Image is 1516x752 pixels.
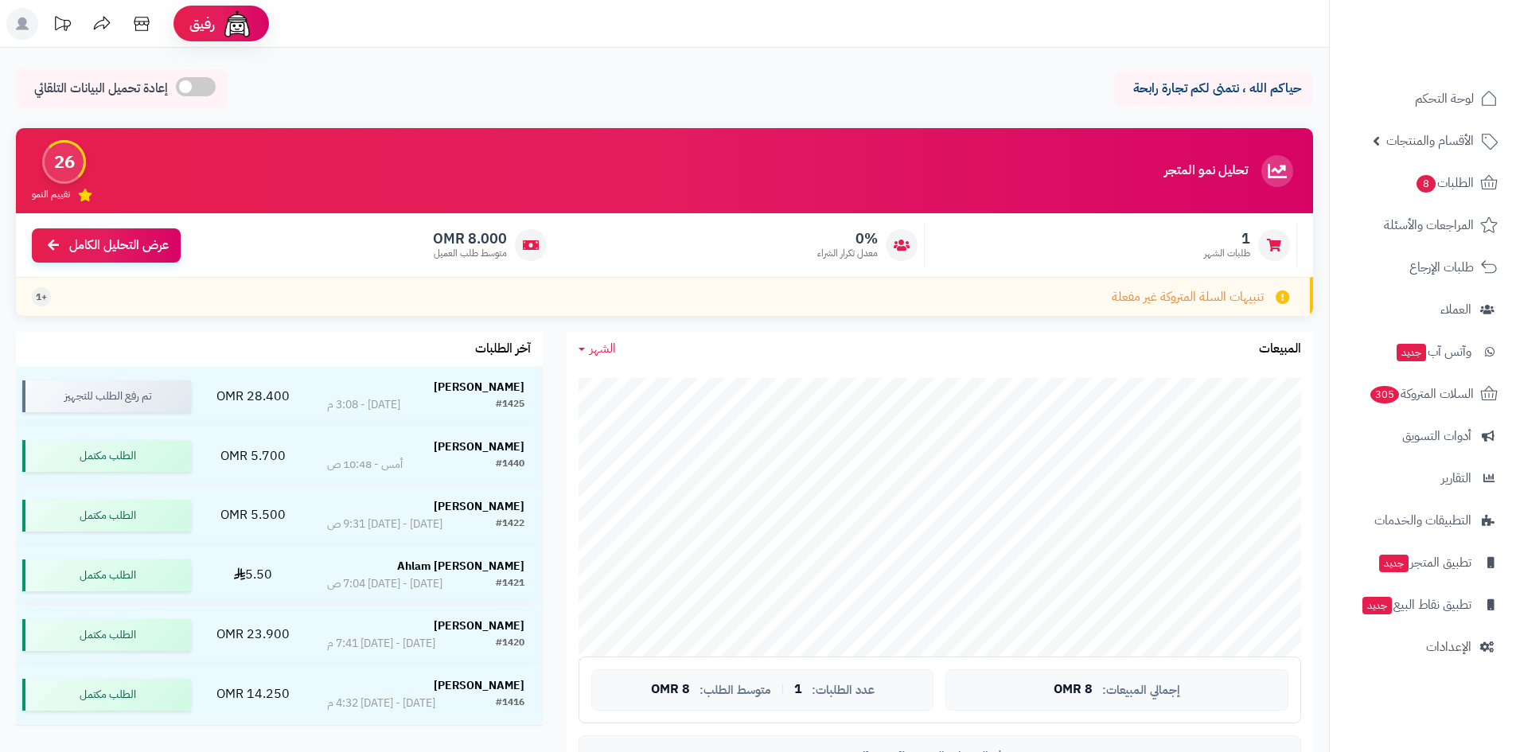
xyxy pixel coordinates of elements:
[327,636,435,652] div: [DATE] - [DATE] 7:41 م
[817,247,878,260] span: معدل تكرار الشراء
[197,665,309,724] td: 14.250 OMR
[22,559,191,591] div: الطلب مكتمل
[1339,459,1506,497] a: التقارير
[1417,175,1436,193] span: 8
[197,606,309,664] td: 23.900 OMR
[1204,247,1250,260] span: طلبات الشهر
[34,80,168,98] span: إعادة تحميل البيانات التلقائي
[1397,344,1426,361] span: جديد
[197,367,309,426] td: 28.400 OMR
[32,228,181,263] a: عرض التحليل الكامل
[794,683,802,697] span: 1
[434,379,524,395] strong: [PERSON_NAME]
[1426,636,1471,658] span: الإعدادات
[1164,164,1248,178] h3: تحليل نمو المتجر
[433,230,507,247] span: 8.000 OMR
[1339,544,1506,582] a: تطبيق المتجرجديد
[1339,375,1506,413] a: السلات المتروكة305
[22,679,191,711] div: الطلب مكتمل
[817,230,878,247] span: 0%
[327,576,442,592] div: [DATE] - [DATE] 7:04 ص
[1204,230,1250,247] span: 1
[434,498,524,515] strong: [PERSON_NAME]
[22,380,191,412] div: تم رفع الطلب للتجهيز
[1339,80,1506,118] a: لوحة التحكم
[397,558,524,575] strong: Ahlam [PERSON_NAME]
[579,340,616,358] a: الشهر
[496,576,524,592] div: #1421
[69,236,169,255] span: عرض التحليل الكامل
[42,8,82,44] a: تحديثات المنصة
[1361,594,1471,616] span: تطبيق نقاط البيع
[197,486,309,545] td: 5.500 OMR
[1126,80,1301,98] p: حياكم الله ، نتمنى لكم تجارة رابحة
[1362,597,1392,614] span: جديد
[1369,383,1474,405] span: السلات المتروكة
[1339,501,1506,540] a: التطبيقات والخدمات
[1415,172,1474,194] span: الطلبات
[22,619,191,651] div: الطلب مكتمل
[1339,417,1506,455] a: أدوات التسويق
[1386,130,1474,152] span: الأقسام والمنتجات
[590,339,616,358] span: الشهر
[496,696,524,711] div: #1416
[496,516,524,532] div: #1422
[1409,256,1474,279] span: طلبات الإرجاع
[496,636,524,652] div: #1420
[197,427,309,485] td: 5.700 OMR
[1339,586,1506,624] a: تطبيق نقاط البيعجديد
[327,397,400,413] div: [DATE] - 3:08 م
[1441,467,1471,489] span: التقارير
[1339,164,1506,202] a: الطلبات8
[433,247,507,260] span: متوسط طلب العميل
[22,440,191,472] div: الطلب مكتمل
[812,684,875,697] span: عدد الطلبات:
[1370,386,1400,403] span: 305
[327,516,442,532] div: [DATE] - [DATE] 9:31 ص
[1415,88,1474,110] span: لوحة التحكم
[197,546,309,605] td: 5.50
[1379,555,1409,572] span: جديد
[327,457,403,473] div: أمس - 10:48 ص
[781,684,785,696] span: |
[651,683,690,697] span: 8 OMR
[1339,248,1506,286] a: طلبات الإرجاع
[1259,342,1301,357] h3: المبيعات
[475,342,531,357] h3: آخر الطلبات
[1339,628,1506,666] a: الإعدادات
[327,696,435,711] div: [DATE] - [DATE] 4:32 م
[434,618,524,634] strong: [PERSON_NAME]
[1440,298,1471,321] span: العملاء
[1339,333,1506,371] a: وآتس آبجديد
[1102,684,1180,697] span: إجمالي المبيعات:
[1384,214,1474,236] span: المراجعات والأسئلة
[1395,341,1471,363] span: وآتس آب
[1339,290,1506,329] a: العملاء
[1402,425,1471,447] span: أدوات التسويق
[434,438,524,455] strong: [PERSON_NAME]
[1378,551,1471,574] span: تطبيق المتجر
[496,397,524,413] div: #1425
[1054,683,1093,697] span: 8 OMR
[496,457,524,473] div: #1440
[1112,288,1264,306] span: تنبيهات السلة المتروكة غير مفعلة
[1374,509,1471,532] span: التطبيقات والخدمات
[1408,12,1501,45] img: logo-2.png
[32,188,70,201] span: تقييم النمو
[22,500,191,532] div: الطلب مكتمل
[434,677,524,694] strong: [PERSON_NAME]
[700,684,771,697] span: متوسط الطلب:
[221,8,253,40] img: ai-face.png
[189,14,215,33] span: رفيق
[1339,206,1506,244] a: المراجعات والأسئلة
[36,290,47,304] span: +1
